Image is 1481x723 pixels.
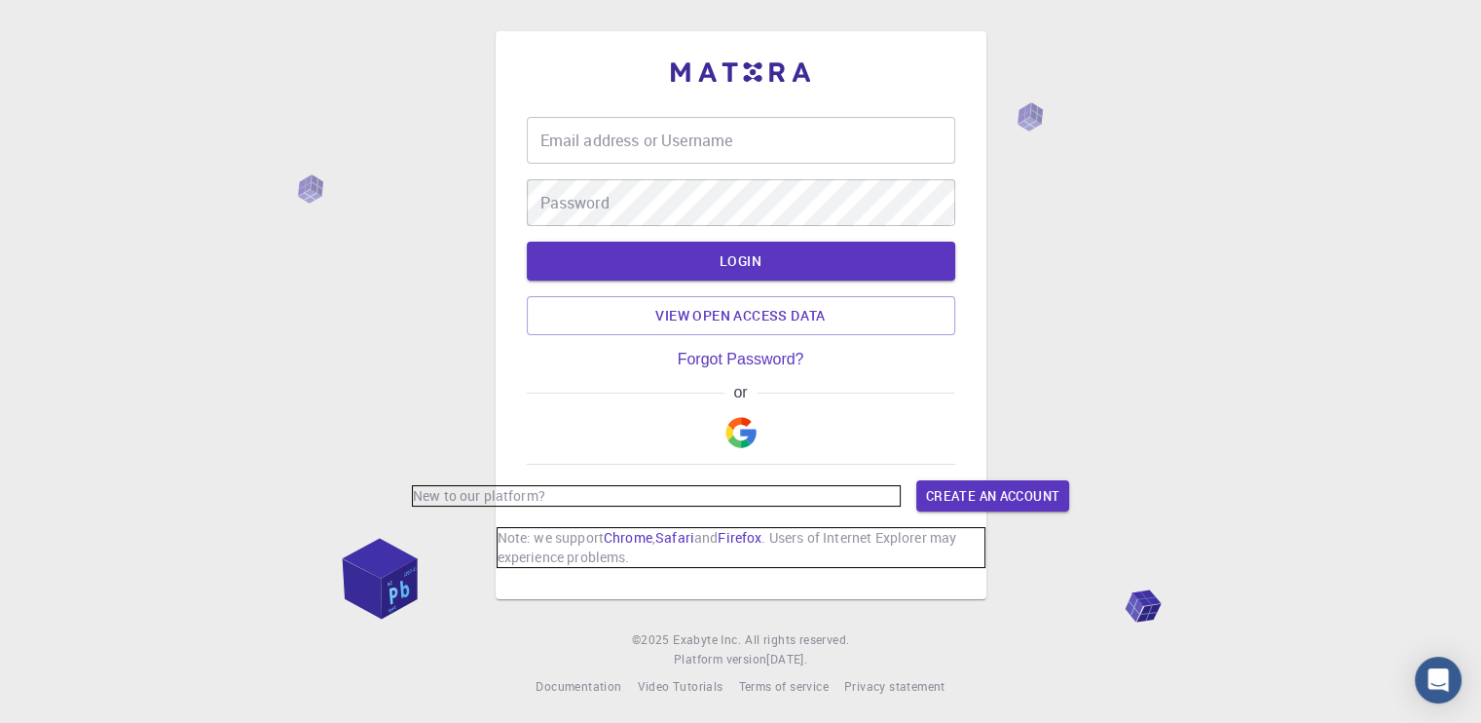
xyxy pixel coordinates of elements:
[1415,657,1462,704] div: Open Intercom Messenger
[724,384,757,401] span: or
[738,678,828,694] span: Terms of service
[527,242,955,281] button: LOGIN
[766,651,807,666] span: [DATE] .
[604,528,652,547] a: Chrome
[738,677,828,697] a: Terms of service
[718,528,761,547] a: Firefox
[527,296,955,335] a: View open access data
[916,480,1069,512] a: Create an account
[745,630,849,650] span: All rights reserved.
[844,678,945,694] span: Privacy statement
[632,630,673,650] span: © 2025
[766,650,807,669] a: [DATE].
[678,351,804,368] a: Forgot Password?
[673,630,741,650] a: Exabyte Inc.
[674,650,766,669] span: Platform version
[725,417,757,448] img: Google
[673,631,741,647] span: Exabyte Inc.
[497,527,985,568] p: Note: we support , and . Users of Internet Explorer may experience problems.
[844,677,945,697] a: Privacy statement
[655,528,694,547] a: Safari
[536,678,621,694] span: Documentation
[536,677,621,697] a: Documentation
[412,485,901,507] p: New to our platform?
[637,678,722,694] span: Video Tutorials
[637,677,722,697] a: Video Tutorials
